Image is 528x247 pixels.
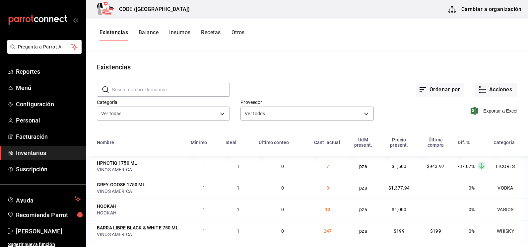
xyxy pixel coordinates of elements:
[97,140,114,145] div: Nombre
[97,100,230,105] label: Categoría
[326,185,329,191] span: 3
[490,177,528,199] td: VODKA
[427,164,444,169] span: $943.97
[16,67,81,76] span: Reportes
[324,228,332,234] span: 247
[325,207,330,212] span: 13
[191,140,207,145] div: Mínimo
[469,185,475,191] span: 0%
[490,220,528,242] td: WHISKY
[421,137,450,148] div: Última compra
[16,83,81,92] span: Menú
[203,164,205,169] span: 1
[314,140,340,145] div: Cant. actual
[245,110,265,117] span: Ver todos
[5,48,82,55] a: Pregunta a Parrot AI
[16,227,81,236] span: [PERSON_NAME]
[203,228,205,234] span: 1
[112,83,230,96] input: Buscar nombre de insumo
[231,29,245,41] button: Otros
[16,210,81,219] span: Recomienda Parrot
[458,164,475,169] span: -37.07%
[16,116,81,125] span: Personal
[114,5,190,13] h3: CODE ([GEOGRAPHIC_DATA])
[99,29,128,41] button: Existencias
[97,188,183,195] div: VINOS AMERICA
[169,29,190,41] button: Insumos
[388,185,410,191] span: $1,377.94
[394,228,405,234] span: $199
[346,220,381,242] td: pza
[97,224,178,231] div: BARRA LIBRE BLACK & WHITE 750 ML
[346,199,381,220] td: pza
[237,207,239,212] span: 1
[203,207,205,212] span: 1
[458,140,470,145] div: Dif. %
[237,185,239,191] span: 1
[97,160,137,166] div: HPNOTIQ 1750 ML
[240,100,373,105] label: Proveedor
[97,231,183,238] div: VINOS AMERICA
[73,17,78,23] button: open_drawer_menu
[281,164,284,169] span: 0
[97,166,183,173] div: VINOS AMERICA
[490,156,528,177] td: LICORES
[97,62,131,72] div: Existencias
[101,110,121,117] span: Ver todas
[201,29,221,41] button: Recetas
[16,148,81,157] span: Inventarios
[346,156,381,177] td: pza
[237,164,239,169] span: 1
[281,228,284,234] span: 0
[472,107,517,115] button: Exportar a Excel
[346,177,381,199] td: pza
[469,228,475,234] span: 0%
[18,43,71,50] span: Pregunta a Parrot AI
[139,29,159,41] button: Balance
[392,164,406,169] span: $1,500
[203,185,205,191] span: 1
[469,207,475,212] span: 0%
[16,195,72,203] span: Ayuda
[494,140,515,145] div: Categoría
[385,137,413,148] div: Precio present.
[281,207,284,212] span: 0
[7,40,82,54] button: Pregunta a Parrot AI
[16,100,81,109] span: Configuración
[475,83,517,97] button: Acciones
[237,228,239,234] span: 1
[226,140,236,145] div: Ideal
[97,181,145,188] div: GREY GOOSE 1750 ML
[326,164,329,169] span: 7
[259,140,289,145] div: Último conteo
[99,29,245,41] div: navigation tabs
[97,203,116,209] div: HOOKAH
[490,199,528,220] td: VARIOS
[430,228,441,234] span: $199
[97,209,183,216] div: HOOKAH
[16,165,81,174] span: Suscripción
[350,137,377,148] div: UdM present.
[281,185,284,191] span: 0
[392,207,406,212] span: $1,000
[416,83,464,97] button: Ordenar por
[16,132,81,141] span: Facturación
